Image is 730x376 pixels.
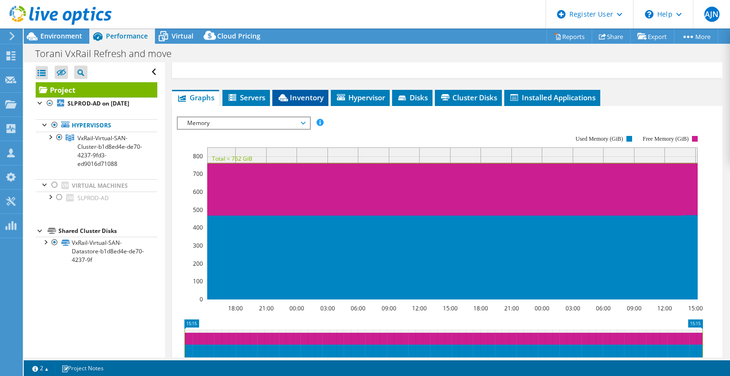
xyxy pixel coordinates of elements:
[440,93,497,102] span: Cluster Disks
[31,48,186,59] h1: Torani VxRail Refresh and move
[36,192,157,204] a: SLPROD-AD
[36,237,157,266] a: VxRail-Virtual-SAN-Datastore-b1d8ed4e-de70-4237-9f
[259,304,274,312] text: 21:00
[289,304,304,312] text: 00:00
[67,99,129,107] b: SLPROD-AD on [DATE]
[504,304,519,312] text: 21:00
[576,135,623,142] text: Used Memory (GiB)
[704,7,720,22] span: AJN
[351,304,365,312] text: 06:00
[77,194,109,202] span: SLPROD-AD
[55,362,110,374] a: Project Notes
[36,132,157,170] a: VxRail-Virtual-SAN-Cluster-b1d8ed4e-de70-4237-9fd3-ed9016d71088
[535,304,549,312] text: 00:00
[217,31,260,40] span: Cloud Pricing
[193,277,203,285] text: 100
[473,304,488,312] text: 18:00
[193,170,203,178] text: 700
[106,31,148,40] span: Performance
[592,29,631,44] a: Share
[40,31,82,40] span: Environment
[336,93,385,102] span: Hypervisor
[193,152,203,160] text: 800
[77,134,142,168] span: VxRail-Virtual-SAN-Cluster-b1d8ed4e-de70-4237-9fd3-ed9016d71088
[212,154,252,163] text: Total = 762 GiB
[320,304,335,312] text: 03:00
[58,225,157,237] div: Shared Cluster Disks
[443,304,458,312] text: 15:00
[26,362,55,374] a: 2
[566,304,580,312] text: 03:00
[277,93,324,102] span: Inventory
[645,10,653,19] svg: \n
[36,179,157,192] a: Virtual Machines
[36,97,157,110] a: SLPROD-AD on [DATE]
[193,223,203,231] text: 400
[688,304,703,312] text: 15:00
[412,304,427,312] text: 12:00
[627,304,642,312] text: 09:00
[193,260,203,268] text: 200
[193,206,203,214] text: 500
[177,93,214,102] span: Graphs
[200,295,203,303] text: 0
[36,119,157,132] a: Hypervisors
[674,29,718,44] a: More
[172,31,193,40] span: Virtual
[630,29,674,44] a: Export
[193,241,203,250] text: 300
[227,93,265,102] span: Servers
[182,117,305,129] span: Memory
[397,93,428,102] span: Disks
[193,188,203,196] text: 600
[643,135,689,142] text: Free Memory (GiB)
[509,93,596,102] span: Installed Applications
[382,304,396,312] text: 09:00
[547,29,592,44] a: Reports
[657,304,672,312] text: 12:00
[596,304,611,312] text: 06:00
[36,82,157,97] a: Project
[228,304,243,312] text: 18:00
